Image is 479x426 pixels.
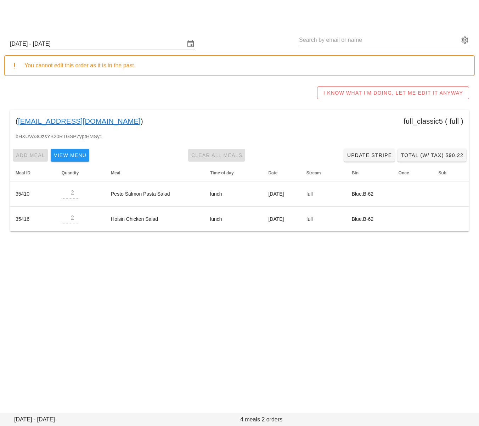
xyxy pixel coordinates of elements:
button: appended action [461,36,469,44]
th: Meal ID: Not sorted. Activate to sort ascending. [10,164,56,181]
td: lunch [204,207,263,231]
button: View Menu [51,149,89,162]
span: Bin [352,170,359,175]
span: Meal ID [16,170,30,175]
span: I KNOW WHAT I'M DOING, LET ME EDIT IT ANYWAY [323,90,463,96]
td: full [301,181,346,207]
a: Update Stripe [344,149,395,162]
td: Blue.B-62 [346,207,393,231]
span: Stream [306,170,321,175]
input: Search by email or name [299,34,459,46]
th: Bin: Not sorted. Activate to sort ascending. [346,164,393,181]
th: Stream: Not sorted. Activate to sort ascending. [301,164,346,181]
button: I KNOW WHAT I'M DOING, LET ME EDIT IT ANYWAY [317,86,469,99]
td: Blue.B-62 [346,181,393,207]
span: Sub [438,170,446,175]
span: Meal [111,170,120,175]
span: Update Stripe [347,152,392,158]
div: ( ) full_classic5 ( full ) [10,110,469,133]
a: [EMAIL_ADDRESS][DOMAIN_NAME] [18,116,141,127]
th: Quantity: Not sorted. Activate to sort ascending. [56,164,105,181]
button: Total (w/ Tax) $90.22 [398,149,466,162]
span: Total (w/ Tax) $90.22 [400,152,463,158]
span: Quantity [62,170,79,175]
div: bHXUVA3OzsYB20RTGSP7yptHMSy1 [10,133,469,146]
td: 35410 [10,181,56,207]
td: Hoisin Chicken Salad [105,207,204,231]
span: Date [268,170,277,175]
th: Once: Not sorted. Activate to sort ascending. [393,164,433,181]
td: [DATE] [263,207,300,231]
span: You cannot edit this order as it is in the past. [24,62,135,68]
td: Pesto Salmon Pasta Salad [105,181,204,207]
th: Time of day: Not sorted. Activate to sort ascending. [204,164,263,181]
span: View Menu [53,152,86,158]
td: [DATE] [263,181,300,207]
td: full [301,207,346,231]
th: Sub: Not sorted. Activate to sort ascending. [433,164,469,181]
span: Time of day [210,170,233,175]
th: Meal: Not sorted. Activate to sort ascending. [105,164,204,181]
span: Once [399,170,409,175]
td: 35416 [10,207,56,231]
th: Date: Not sorted. Activate to sort ascending. [263,164,300,181]
td: lunch [204,181,263,207]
